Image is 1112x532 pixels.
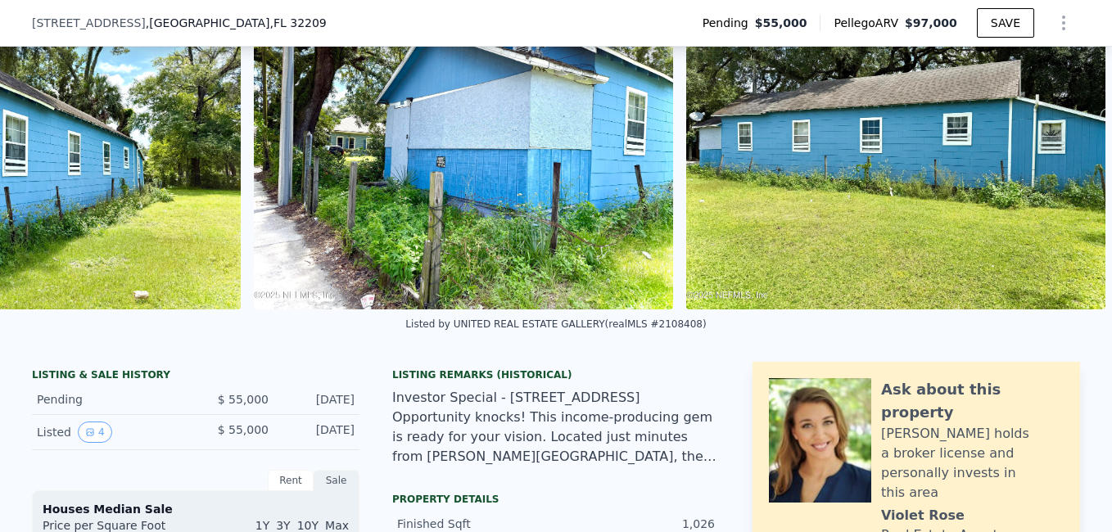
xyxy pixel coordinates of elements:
span: , FL 32209 [269,16,326,29]
span: 3Y [276,519,290,532]
div: Rent [268,470,314,491]
div: Investor Special - [STREET_ADDRESS] Opportunity knocks! This income-producing gem is ready for yo... [392,388,720,467]
button: View historical data [78,422,112,443]
div: [DATE] [282,391,355,408]
div: Listing Remarks (Historical) [392,368,720,381]
div: LISTING & SALE HISTORY [32,368,359,385]
span: 10Y [297,519,319,532]
button: Show Options [1047,7,1080,39]
span: $97,000 [905,16,957,29]
span: 1Y [255,519,269,532]
span: Pending [703,15,755,31]
div: Houses Median Sale [43,501,349,517]
div: Listed [37,422,183,443]
div: Ask about this property [881,378,1064,424]
span: $ 55,000 [218,393,269,406]
div: [DATE] [282,422,355,443]
span: $ 55,000 [218,423,269,436]
div: Property details [392,493,720,506]
span: $55,000 [755,15,807,31]
span: Pellego ARV [834,15,905,31]
div: Finished Sqft [397,516,556,532]
div: Pending [37,391,183,408]
span: [STREET_ADDRESS] [32,15,146,31]
button: SAVE [977,8,1034,38]
div: [PERSON_NAME] holds a broker license and personally invests in this area [881,424,1064,503]
div: Listed by UNITED REAL ESTATE GALLERY (realMLS #2108408) [405,318,706,330]
div: Sale [314,470,359,491]
span: , [GEOGRAPHIC_DATA] [146,15,327,31]
div: Violet Rose [881,506,965,525]
div: 1,026 [556,516,715,532]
